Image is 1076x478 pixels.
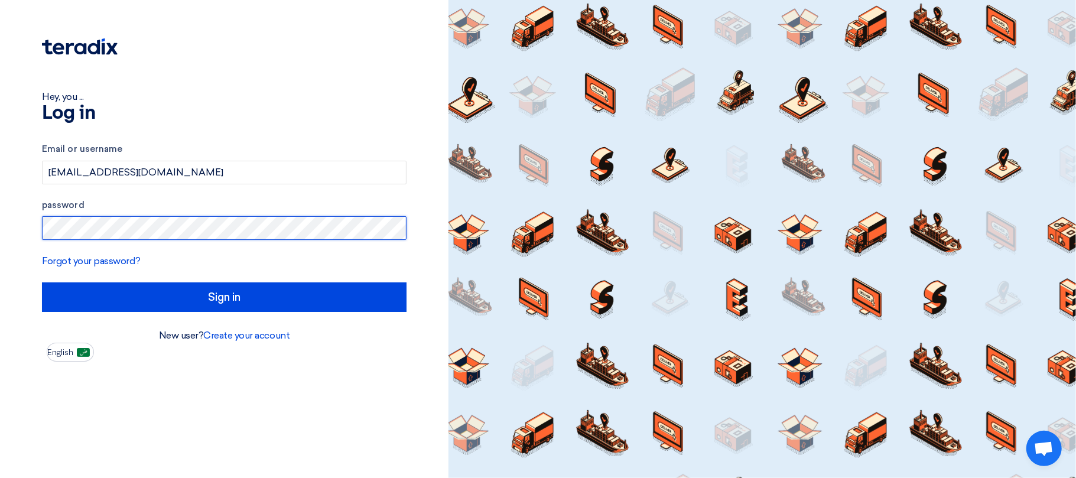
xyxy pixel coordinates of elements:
[77,348,90,357] img: ar-AR.png
[42,38,118,55] img: Teradix logo
[42,91,83,102] font: Hey, you ...
[47,347,73,357] font: English
[42,200,84,210] font: password
[42,144,122,154] font: Email or username
[42,161,407,184] input: Enter your business email or username
[159,330,204,341] font: New user?
[42,104,95,123] font: Log in
[1026,431,1062,466] div: Open chat
[42,255,141,266] a: Forgot your password?
[42,282,407,312] input: Sign in
[203,330,290,341] a: Create your account
[47,343,94,362] button: English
